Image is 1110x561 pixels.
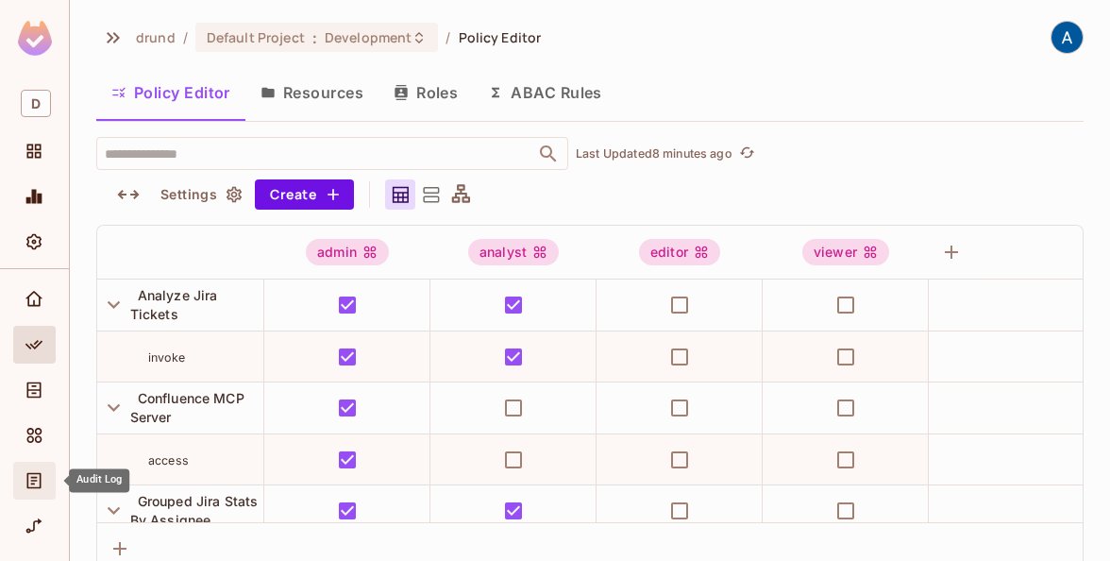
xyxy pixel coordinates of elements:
[732,143,759,165] span: Click to refresh data
[148,350,185,365] span: invoke
[468,239,559,265] div: analyst
[245,69,378,116] button: Resources
[576,146,732,161] p: Last Updated 8 minutes ago
[473,69,617,116] button: ABAC Rules
[130,390,244,425] span: Confluence MCP Server
[446,28,450,46] li: /
[130,493,259,528] span: Grouped Jira Stats By Assignee
[148,453,189,467] span: access
[802,239,889,265] div: viewer
[13,82,56,125] div: Workspace: drund
[325,28,412,46] span: Development
[13,416,56,454] div: Elements
[459,28,542,46] span: Policy Editor
[13,223,56,261] div: Settings
[13,371,56,409] div: Directory
[311,30,318,45] span: :
[13,280,56,318] div: Home
[207,28,305,46] span: Default Project
[1051,22,1083,53] img: Andrew Reeves
[96,69,245,116] button: Policy Editor
[13,326,56,364] div: Policy
[255,179,354,210] button: Create
[639,239,720,265] div: editor
[378,69,473,116] button: Roles
[13,462,56,500] div: Audit Log
[136,28,176,46] span: the active workspace
[13,178,56,215] div: Monitoring
[13,507,56,545] div: URL Mapping
[739,144,755,163] span: refresh
[153,179,247,210] button: Settings
[535,141,562,167] button: Open
[18,21,52,56] img: SReyMgAAAABJRU5ErkJggg==
[183,28,188,46] li: /
[306,239,389,265] div: admin
[736,143,759,165] button: refresh
[21,90,51,117] span: D
[69,468,129,492] div: Audit Log
[130,287,218,322] span: Analyze Jira Tickets
[13,132,56,170] div: Projects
